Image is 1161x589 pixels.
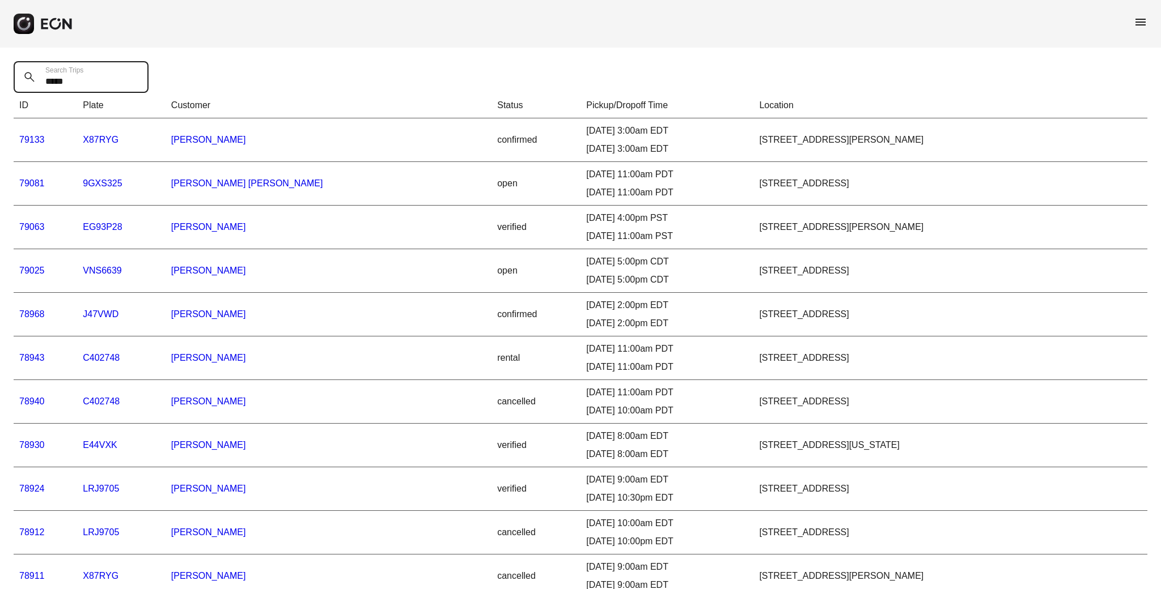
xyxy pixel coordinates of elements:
[19,266,45,275] a: 79025
[586,360,748,374] div: [DATE] 11:00am PDT
[19,353,45,362] a: 78943
[491,424,580,467] td: verified
[586,255,748,268] div: [DATE] 5:00pm CDT
[19,222,45,232] a: 79063
[83,266,122,275] a: VNS6639
[1134,15,1147,29] span: menu
[753,467,1147,511] td: [STREET_ADDRESS]
[586,473,748,486] div: [DATE] 9:00am EDT
[19,309,45,319] a: 78968
[83,484,119,493] a: LRJ9705
[171,353,246,362] a: [PERSON_NAME]
[45,66,83,75] label: Search Trips
[586,386,748,399] div: [DATE] 11:00am PDT
[171,135,246,144] a: [PERSON_NAME]
[19,135,45,144] a: 79133
[753,380,1147,424] td: [STREET_ADDRESS]
[171,309,246,319] a: [PERSON_NAME]
[753,511,1147,554] td: [STREET_ADDRESS]
[491,162,580,206] td: open
[171,396,246,406] a: [PERSON_NAME]
[83,135,118,144] a: X87RYG
[77,93,166,118] th: Plate
[586,273,748,287] div: [DATE] 5:00pm CDT
[171,571,246,581] a: [PERSON_NAME]
[753,93,1147,118] th: Location
[171,178,323,188] a: [PERSON_NAME] [PERSON_NAME]
[83,527,119,537] a: LRJ9705
[171,440,246,450] a: [PERSON_NAME]
[586,186,748,199] div: [DATE] 11:00am PDT
[586,447,748,461] div: [DATE] 8:00am EDT
[491,293,580,336] td: confirmed
[753,336,1147,380] td: [STREET_ADDRESS]
[19,527,45,537] a: 78912
[586,211,748,225] div: [DATE] 4:00pm PST
[19,571,45,581] a: 78911
[586,560,748,574] div: [DATE] 9:00am EDT
[586,342,748,356] div: [DATE] 11:00am PDT
[19,440,45,450] a: 78930
[586,124,748,138] div: [DATE] 3:00am EDT
[753,206,1147,249] td: [STREET_ADDRESS][PERSON_NAME]
[171,222,246,232] a: [PERSON_NAME]
[491,336,580,380] td: rental
[586,535,748,548] div: [DATE] 10:00pm EDT
[753,293,1147,336] td: [STREET_ADDRESS]
[19,484,45,493] a: 78924
[83,440,117,450] a: E44VXK
[580,93,753,118] th: Pickup/Dropoff Time
[753,424,1147,467] td: [STREET_ADDRESS][US_STATE]
[753,249,1147,293] td: [STREET_ADDRESS]
[586,317,748,330] div: [DATE] 2:00pm EDT
[586,491,748,505] div: [DATE] 10:30pm EDT
[753,118,1147,162] td: [STREET_ADDRESS][PERSON_NAME]
[14,93,77,118] th: ID
[83,571,118,581] a: X87RYG
[19,396,45,406] a: 78940
[491,206,580,249] td: verified
[83,222,122,232] a: EG93P28
[19,178,45,188] a: 79081
[491,467,580,511] td: verified
[586,168,748,181] div: [DATE] 11:00am PDT
[586,429,748,443] div: [DATE] 8:00am EDT
[491,380,580,424] td: cancelled
[491,511,580,554] td: cancelled
[171,527,246,537] a: [PERSON_NAME]
[83,396,120,406] a: C402748
[171,266,246,275] a: [PERSON_NAME]
[83,309,118,319] a: J47VWD
[491,118,580,162] td: confirmed
[166,93,491,118] th: Customer
[491,249,580,293] td: open
[586,517,748,530] div: [DATE] 10:00am EDT
[491,93,580,118] th: Status
[753,162,1147,206] td: [STREET_ADDRESS]
[586,142,748,156] div: [DATE] 3:00am EDT
[83,353,120,362] a: C402748
[586,404,748,417] div: [DATE] 10:00am PDT
[586,298,748,312] div: [DATE] 2:00pm EDT
[171,484,246,493] a: [PERSON_NAME]
[83,178,122,188] a: 9GXS325
[586,229,748,243] div: [DATE] 11:00am PST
